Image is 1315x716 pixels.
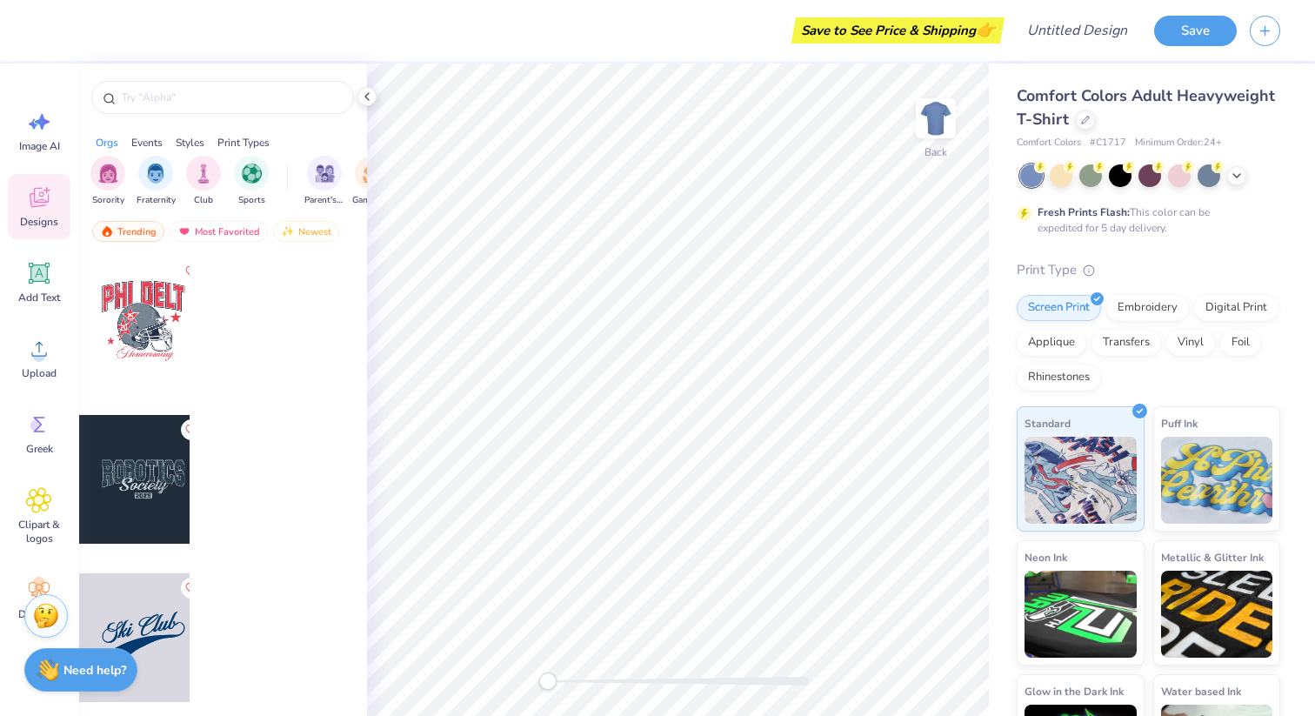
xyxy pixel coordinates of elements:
div: Trending [92,221,164,242]
div: filter for Sports [234,156,269,207]
span: 👉 [976,19,995,40]
div: filter for Club [186,156,221,207]
span: Club [194,194,213,207]
div: Transfers [1091,330,1161,356]
span: Glow in the Dark Ink [1025,682,1124,700]
img: Game Day Image [363,164,383,184]
img: Fraternity Image [146,164,165,184]
span: Sorority [92,194,124,207]
span: Clipart & logos [10,518,68,545]
img: Back [918,101,953,136]
div: filter for Parent's Weekend [304,156,344,207]
div: filter for Sorority [90,156,125,207]
div: Digital Print [1194,295,1278,321]
div: Newest [273,221,339,242]
span: Comfort Colors Adult Heavyweight T-Shirt [1017,85,1275,130]
span: Parent's Weekend [304,194,344,207]
input: Try "Alpha" [120,89,343,106]
span: # C1717 [1090,136,1126,151]
span: Neon Ink [1025,548,1067,566]
button: filter button [234,156,269,207]
div: Screen Print [1017,295,1101,321]
span: Fraternity [137,194,176,207]
img: newest.gif [281,225,295,238]
div: Events [131,135,163,151]
img: Neon Ink [1025,571,1137,658]
span: Greek [26,442,53,456]
span: Comfort Colors [1017,136,1081,151]
span: Puff Ink [1161,414,1198,432]
button: Like [181,261,202,282]
div: Save to See Price & Shipping [796,17,1000,43]
div: Foil [1220,330,1261,356]
div: Accessibility label [539,673,557,690]
span: Minimum Order: 24 + [1135,136,1222,151]
img: Metallic & Glitter Ink [1161,571,1273,658]
img: Parent's Weekend Image [315,164,335,184]
div: Styles [176,135,204,151]
span: Add Text [18,291,60,304]
strong: Fresh Prints Flash: [1038,205,1130,219]
img: Sports Image [242,164,262,184]
span: Upload [22,366,57,380]
strong: Need help? [63,662,126,679]
div: This color can be expedited for 5 day delivery. [1038,204,1252,236]
img: Standard [1025,437,1137,524]
span: Water based Ink [1161,682,1241,700]
div: Applique [1017,330,1086,356]
button: filter button [90,156,125,207]
div: Embroidery [1106,295,1189,321]
button: filter button [352,156,392,207]
input: Untitled Design [1013,13,1141,48]
span: Designs [20,215,58,229]
img: Sorority Image [98,164,118,184]
span: Image AI [19,139,60,153]
span: Decorate [18,607,60,621]
button: Like [181,419,202,440]
img: most_fav.gif [177,225,191,238]
span: Game Day [352,194,392,207]
button: filter button [304,156,344,207]
button: Save [1154,16,1237,46]
span: Sports [238,194,265,207]
button: filter button [137,156,176,207]
div: Vinyl [1166,330,1215,356]
div: filter for Fraternity [137,156,176,207]
span: Metallic & Glitter Ink [1161,548,1264,566]
img: Puff Ink [1161,437,1273,524]
div: Print Types [217,135,270,151]
span: Standard [1025,414,1071,432]
div: Back [925,144,947,160]
img: Club Image [194,164,213,184]
button: Like [181,578,202,599]
div: Print Type [1017,260,1280,280]
div: Orgs [96,135,118,151]
button: filter button [186,156,221,207]
div: Rhinestones [1017,365,1101,391]
div: filter for Game Day [352,156,392,207]
div: Most Favorited [170,221,268,242]
img: trending.gif [100,225,114,238]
